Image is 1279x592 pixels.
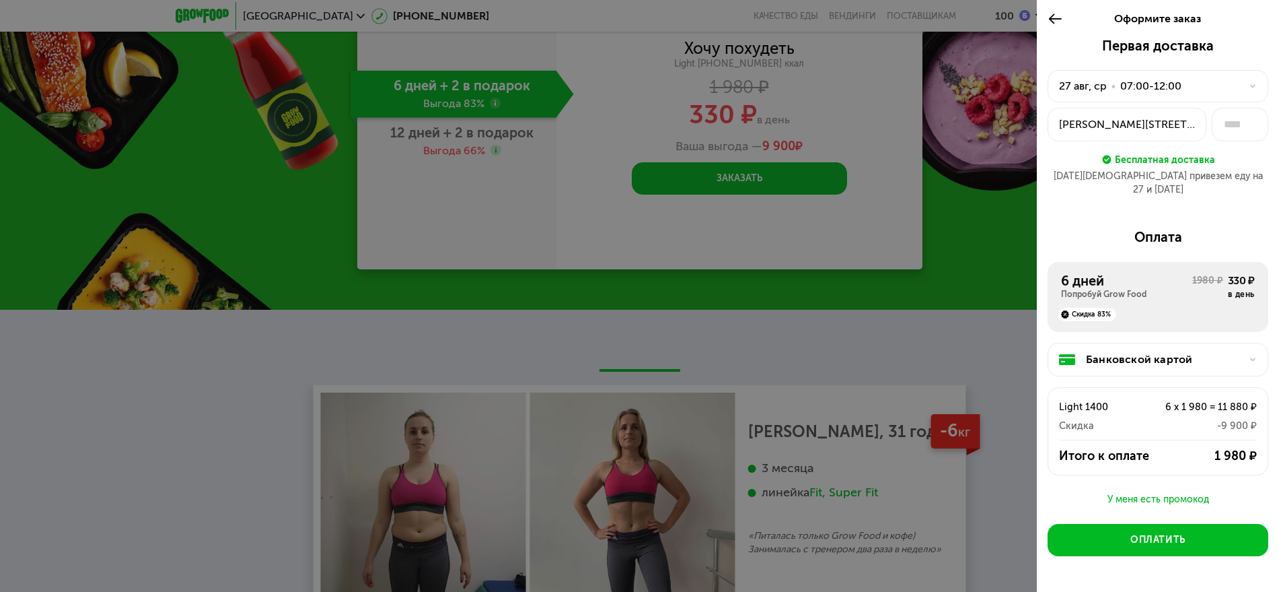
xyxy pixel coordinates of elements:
div: -9 900 ₽ [1138,418,1257,434]
div: Скидка 83% [1058,308,1116,321]
div: Light 1400 [1059,399,1138,415]
button: [PERSON_NAME][STREET_ADDRESS] [1048,108,1206,141]
button: У меня есть промокод [1048,492,1268,508]
div: 27 авг, ср [1059,78,1107,94]
div: Оплата [1048,229,1268,245]
div: Попробуй Grow Food [1061,289,1192,300]
div: Банковской картой [1086,352,1241,368]
div: 07:00-12:00 [1120,78,1181,94]
div: Итого к оплате [1059,448,1168,464]
div: 330 ₽ [1228,273,1255,289]
div: 6 x 1 980 = 11 880 ₽ [1138,399,1257,415]
div: Оплатить [1130,533,1185,547]
div: [PERSON_NAME][STREET_ADDRESS] [1059,117,1195,133]
div: Бесплатная доставка [1115,152,1215,167]
div: Первая доставка [1048,38,1268,54]
div: 6 дней [1061,273,1192,289]
div: 1980 ₽ [1192,274,1222,300]
div: [DATE][DEMOGRAPHIC_DATA] привезем еду на 27 и [DATE] [1048,170,1268,197]
div: • [1111,78,1116,94]
div: 1 980 ₽ [1168,448,1257,464]
div: в день [1228,289,1255,300]
span: Оформите заказ [1114,12,1201,25]
div: Скидка [1059,418,1138,434]
button: Оплатить [1048,524,1268,556]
